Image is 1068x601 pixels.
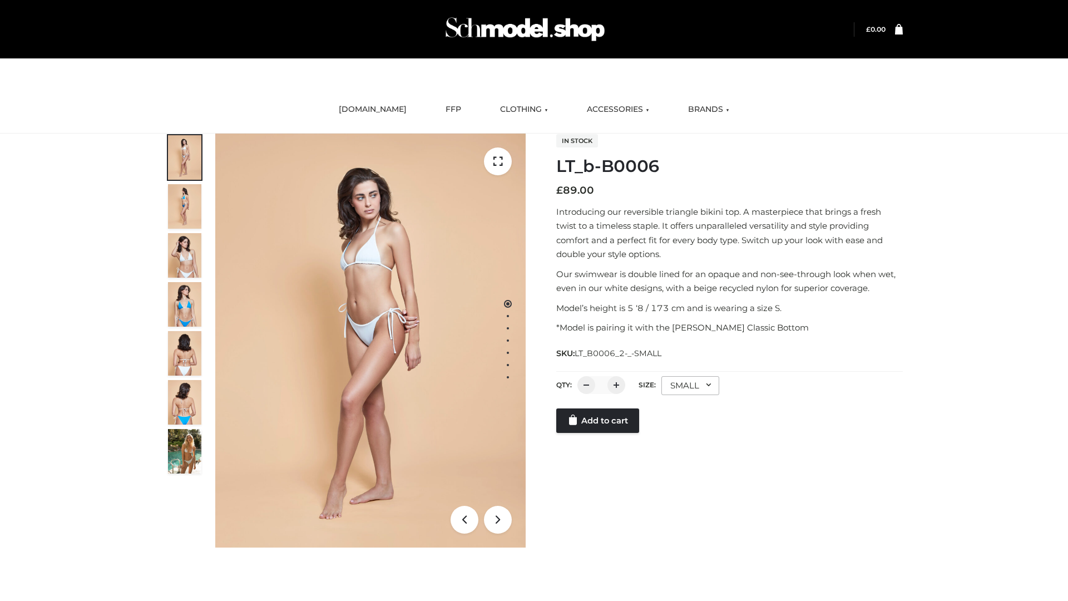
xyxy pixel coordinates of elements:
label: QTY: [556,381,572,389]
span: LT_B0006_2-_-SMALL [575,348,661,358]
bdi: 0.00 [866,25,886,33]
a: ACCESSORIES [578,97,657,122]
a: CLOTHING [492,97,556,122]
p: Introducing our reversible triangle bikini top. A masterpiece that brings a fresh twist to a time... [556,205,903,262]
img: Schmodel Admin 964 [442,7,609,51]
p: Our swimwear is double lined for an opaque and non-see-through look when wet, even in our white d... [556,267,903,295]
img: ArielClassicBikiniTop_CloudNine_AzureSky_OW114ECO_2-scaled.jpg [168,184,201,229]
div: SMALL [661,376,719,395]
a: Add to cart [556,408,639,433]
img: ArielClassicBikiniTop_CloudNine_AzureSky_OW114ECO_4-scaled.jpg [168,282,201,327]
bdi: 89.00 [556,184,594,196]
a: [DOMAIN_NAME] [330,97,415,122]
img: ArielClassicBikiniTop_CloudNine_AzureSky_OW114ECO_1-scaled.jpg [168,135,201,180]
img: ArielClassicBikiniTop_CloudNine_AzureSky_OW114ECO_7-scaled.jpg [168,331,201,376]
span: £ [556,184,563,196]
p: *Model is pairing it with the [PERSON_NAME] Classic Bottom [556,321,903,335]
span: In stock [556,134,598,147]
img: Arieltop_CloudNine_AzureSky2.jpg [168,429,201,474]
a: £0.00 [866,25,886,33]
span: SKU: [556,347,662,360]
h1: LT_b-B0006 [556,156,903,176]
a: BRANDS [680,97,738,122]
img: ArielClassicBikiniTop_CloudNine_AzureSky_OW114ECO_8-scaled.jpg [168,380,201,425]
img: ArielClassicBikiniTop_CloudNine_AzureSky_OW114ECO_1 [215,134,526,548]
a: FFP [437,97,469,122]
p: Model’s height is 5 ‘8 / 173 cm and is wearing a size S. [556,301,903,316]
span: £ [866,25,871,33]
img: ArielClassicBikiniTop_CloudNine_AzureSky_OW114ECO_3-scaled.jpg [168,233,201,278]
label: Size: [639,381,656,389]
